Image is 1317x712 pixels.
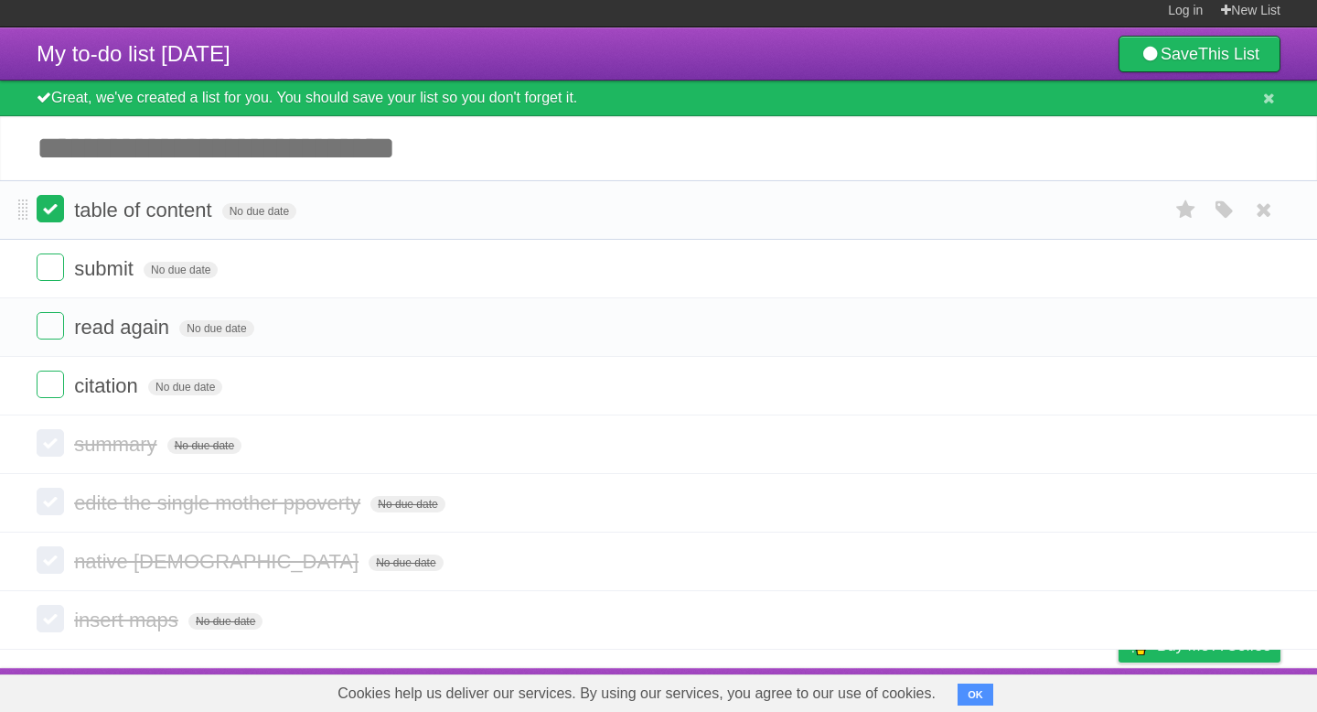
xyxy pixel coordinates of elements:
label: Done [37,371,64,398]
span: No due date [370,496,444,512]
span: My to-do list [DATE] [37,41,230,66]
a: SaveThis List [1119,36,1280,72]
span: table of content [74,199,216,221]
span: No due date [222,203,296,220]
span: No due date [369,555,443,571]
a: Developers [936,673,1010,707]
span: Cookies help us deliver our services. By using our services, you agree to our use of cookies. [319,675,954,712]
span: No due date [188,613,262,630]
b: This List [1198,45,1259,63]
span: insert maps [74,609,183,631]
a: Privacy [1095,673,1142,707]
span: edite the single mother ppoverty [74,491,365,514]
span: submit [74,257,138,280]
label: Done [37,195,64,222]
span: No due date [167,437,241,454]
a: Suggest a feature [1165,673,1280,707]
span: native [DEMOGRAPHIC_DATA] [74,550,363,573]
span: No due date [148,379,222,395]
label: Done [37,254,64,281]
span: Buy me a coffee [1157,630,1271,662]
span: No due date [179,320,253,337]
label: Done [37,488,64,515]
span: summary [74,433,161,456]
a: Terms [1033,673,1073,707]
span: No due date [144,262,218,278]
label: Done [37,429,64,457]
span: citation [74,374,143,397]
label: Done [37,605,64,632]
label: Done [37,546,64,574]
button: OK [958,684,993,706]
span: read again [74,316,174,339]
label: Star task [1169,195,1204,225]
a: About [875,673,914,707]
label: Done [37,312,64,340]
